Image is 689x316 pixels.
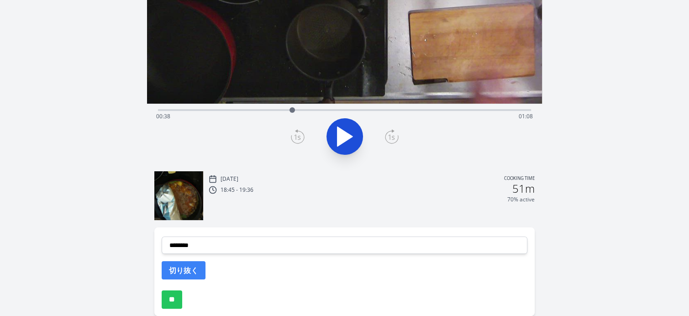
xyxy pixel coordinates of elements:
h2: 51m [512,183,535,194]
span: 01:08 [519,112,533,120]
button: 切り抜く [162,261,205,279]
p: 18:45 - 19:36 [221,186,253,194]
img: 250901094556_thumb.jpeg [154,171,203,220]
span: 00:38 [156,112,170,120]
p: [DATE] [221,175,238,183]
p: Cooking time [504,175,535,183]
p: 70% active [507,196,535,203]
